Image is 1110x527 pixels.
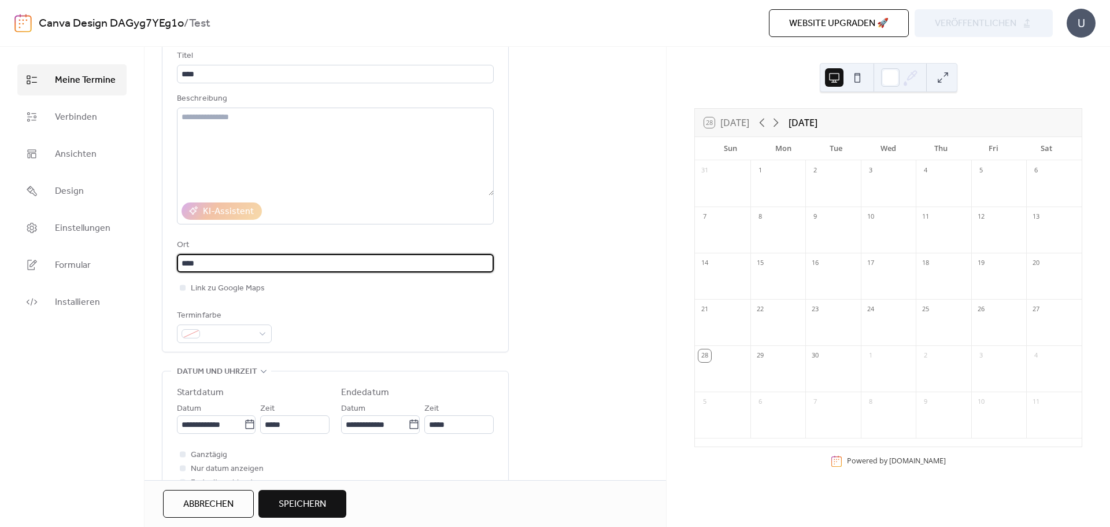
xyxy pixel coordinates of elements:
[809,303,822,316] div: 23
[17,138,127,169] a: Ansichten
[17,249,127,281] a: Formular
[754,257,767,270] div: 15
[864,396,877,408] div: 8
[341,386,389,400] div: Endedatum
[1030,303,1042,316] div: 27
[1030,211,1042,223] div: 13
[919,211,932,223] div: 11
[864,257,877,270] div: 17
[789,116,817,130] div: [DATE]
[189,13,210,35] b: Test
[1030,164,1042,177] div: 6
[975,303,987,316] div: 26
[967,137,1020,160] div: Fri
[864,164,877,177] div: 3
[789,17,889,31] span: Website upgraden 🚀
[809,211,822,223] div: 9
[184,13,189,35] b: /
[698,211,711,223] div: 7
[341,402,365,416] span: Datum
[704,137,757,160] div: Sun
[14,14,32,32] img: logo
[55,259,91,272] span: Formular
[864,349,877,362] div: 1
[55,185,84,198] span: Design
[889,456,946,466] a: [DOMAIN_NAME]
[847,456,946,466] div: Powered by
[915,137,967,160] div: Thu
[191,448,227,462] span: Ganztägig
[55,296,100,309] span: Installieren
[279,497,326,511] span: Speichern
[919,396,932,408] div: 9
[17,212,127,244] a: Einstellungen
[754,164,767,177] div: 1
[809,137,862,160] div: Tue
[1030,257,1042,270] div: 20
[919,257,932,270] div: 18
[975,211,987,223] div: 12
[864,303,877,316] div: 24
[17,175,127,207] a: Design
[698,164,711,177] div: 31
[975,164,987,177] div: 5
[17,64,127,95] a: Meine Termine
[754,349,767,362] div: 29
[698,396,711,408] div: 5
[757,137,809,160] div: Mon
[809,257,822,270] div: 16
[862,137,915,160] div: Wed
[809,349,822,362] div: 30
[191,462,264,476] span: Nur datum anzeigen
[1030,349,1042,362] div: 4
[260,402,275,416] span: Zeit
[17,101,127,132] a: Verbinden
[1030,396,1042,408] div: 11
[177,365,257,379] span: Datum und uhrzeit
[975,396,987,408] div: 10
[919,164,932,177] div: 4
[39,13,184,35] a: Canva Design DAGyg7YEg1o
[177,92,491,106] div: Beschreibung
[177,238,491,252] div: Ort
[754,211,767,223] div: 8
[975,257,987,270] div: 19
[809,396,822,408] div: 7
[864,211,877,223] div: 10
[698,349,711,362] div: 28
[55,148,97,161] span: Ansichten
[177,386,224,400] div: Startdatum
[919,349,932,362] div: 2
[177,49,491,63] div: Titel
[177,309,269,323] div: Terminfarbe
[754,303,767,316] div: 22
[183,497,234,511] span: Abbrechen
[698,303,711,316] div: 21
[1067,9,1096,38] div: U
[769,9,909,37] button: Website upgraden 🚀
[698,257,711,270] div: 14
[163,490,254,518] button: Abbrechen
[55,73,116,87] span: Meine Termine
[754,396,767,408] div: 6
[177,402,201,416] span: Datum
[975,349,987,362] div: 3
[17,286,127,318] a: Installieren
[55,222,110,235] span: Einstellungen
[55,110,97,124] span: Verbinden
[1020,137,1072,160] div: Sat
[919,303,932,316] div: 25
[191,282,265,296] span: Link zu Google Maps
[258,490,346,518] button: Speichern
[424,402,439,416] span: Zeit
[191,476,262,490] span: Endzeit ausblenden
[809,164,822,177] div: 2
